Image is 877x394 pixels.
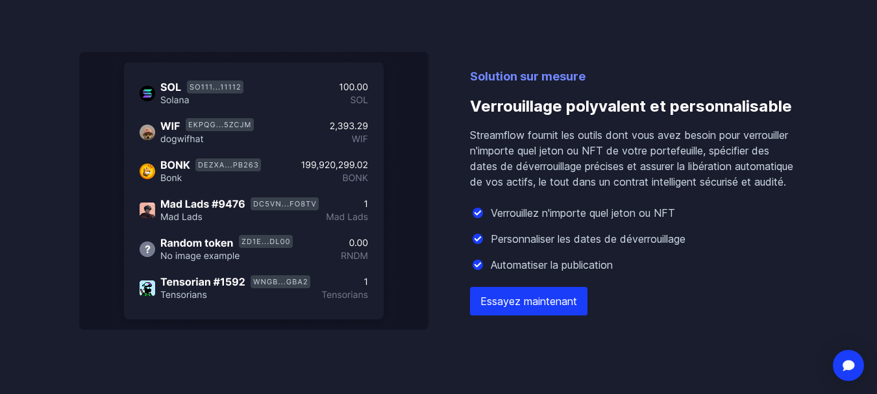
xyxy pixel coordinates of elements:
font: Automatiser la publication [491,258,613,271]
font: Solution sur mesure [470,69,586,83]
font: Verrouillage polyvalent et personnalisable [470,97,792,116]
img: Verrouillage polyvalent et personnalisable [79,52,428,330]
font: Personnaliser les dates de déverrouillage [491,232,686,245]
font: Streamflow fournit les outils dont vous avez besoin pour verrouiller n'importe quel jeton ou NFT ... [470,129,793,188]
div: Ouvrir Intercom Messenger [833,350,864,381]
font: Essayez maintenant [480,295,577,308]
a: Essayez maintenant [470,287,587,315]
font: Verrouillez n'importe quel jeton ou NFT [491,206,675,219]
